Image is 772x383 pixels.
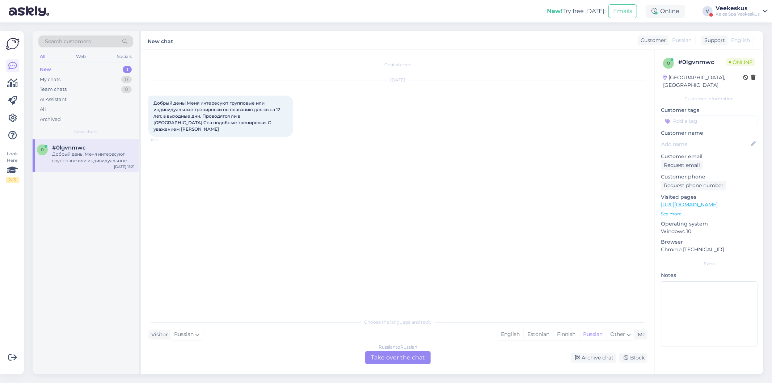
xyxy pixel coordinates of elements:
[40,106,46,113] div: All
[121,76,132,83] div: 0
[148,319,647,325] div: Choose the language and reply
[661,272,758,279] p: Notes
[40,96,67,103] div: AI Assistant
[619,353,647,363] div: Block
[571,353,616,363] div: Archive chat
[40,116,61,123] div: Archived
[579,329,606,340] div: Russian
[123,66,132,73] div: 1
[731,37,750,44] span: English
[40,66,51,73] div: New
[153,100,281,132] span: Добрый день! Меня интересуют групповые или индивидуальные тренировки по плаванию для сына 12 лет,...
[661,193,758,201] p: Visited pages
[75,52,88,61] div: Web
[608,4,637,18] button: Emails
[148,331,168,338] div: Visitor
[661,160,703,170] div: Request email
[174,331,194,338] span: Russian
[121,86,132,93] div: 0
[667,60,670,66] span: 0
[661,153,758,160] p: Customer email
[661,115,758,126] input: Add a tag
[45,38,91,45] span: Search customers
[365,351,431,364] div: Take over the chat
[547,8,562,14] b: New!
[40,86,67,93] div: Team chats
[716,5,768,17] a: VeekeskusKales Spa Veekeskus
[38,52,47,61] div: All
[148,77,647,83] div: [DATE]
[716,11,760,17] div: Kales Spa Veekeskus
[661,201,718,208] a: [URL][DOMAIN_NAME]
[701,37,725,44] div: Support
[610,331,625,337] span: Other
[661,261,758,267] div: Extra
[726,58,755,66] span: Online
[661,96,758,102] div: Customer information
[661,246,758,253] p: Chrome [TECHNICAL_ID]
[661,220,758,228] p: Operating system
[661,129,758,137] p: Customer name
[115,52,133,61] div: Socials
[678,58,726,67] div: # 0lgvnmwc
[6,37,20,51] img: Askly Logo
[52,144,86,151] span: #0lgvnmwc
[638,37,666,44] div: Customer
[661,106,758,114] p: Customer tags
[148,35,173,45] label: New chat
[114,164,135,169] div: [DATE] 11:21
[553,329,579,340] div: Finnish
[6,177,19,183] div: 2 / 3
[661,211,758,217] p: See more ...
[497,329,523,340] div: English
[703,6,713,16] div: V
[379,344,417,350] div: Russian to Russian
[523,329,553,340] div: Estonian
[40,76,60,83] div: My chats
[663,74,743,89] div: [GEOGRAPHIC_DATA], [GEOGRAPHIC_DATA]
[41,147,44,152] span: 0
[716,5,760,11] div: Veekeskus
[148,62,647,68] div: Chat started
[661,181,726,190] div: Request phone number
[547,7,606,16] div: Try free [DATE]:
[635,331,645,338] div: Me
[151,137,178,143] span: 11:21
[672,37,692,44] span: Russian
[74,129,97,135] span: New chats
[661,238,758,246] p: Browser
[661,140,749,148] input: Add name
[646,5,685,18] div: Online
[52,151,135,164] div: Добрый день! Меня интересуют групповые или индивидуальные тренировки по плаванию для сына 12 лет,...
[661,173,758,181] p: Customer phone
[661,228,758,235] p: Windows 10
[6,151,19,183] div: Look Here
